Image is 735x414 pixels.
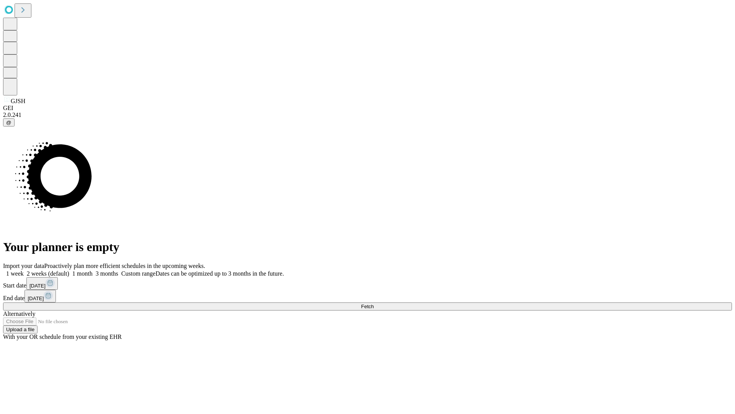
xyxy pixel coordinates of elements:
button: Upload a file [3,325,38,333]
div: GEI [3,105,732,112]
span: [DATE] [28,296,44,301]
span: 2 weeks (default) [27,270,69,277]
span: Proactively plan more efficient schedules in the upcoming weeks. [44,263,205,269]
h1: Your planner is empty [3,240,732,254]
span: Custom range [121,270,155,277]
span: 1 month [72,270,93,277]
span: 1 week [6,270,24,277]
span: 3 months [96,270,118,277]
button: @ [3,118,15,127]
span: GJSH [11,98,25,104]
button: Fetch [3,302,732,310]
div: End date [3,290,732,302]
span: [DATE] [29,283,46,289]
span: @ [6,120,11,125]
span: Import your data [3,263,44,269]
button: [DATE] [24,290,56,302]
div: 2.0.241 [3,112,732,118]
span: With your OR schedule from your existing EHR [3,333,122,340]
button: [DATE] [26,277,58,290]
div: Start date [3,277,732,290]
span: Fetch [361,304,374,309]
span: Dates can be optimized up to 3 months in the future. [155,270,284,277]
span: Alternatively [3,310,35,317]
